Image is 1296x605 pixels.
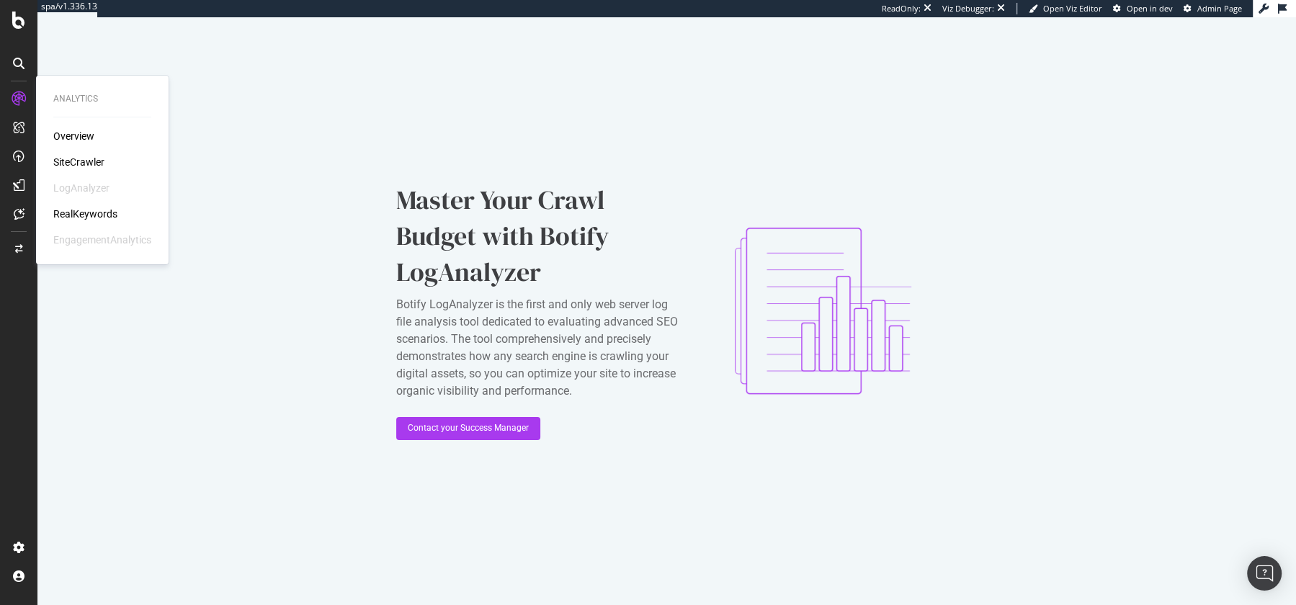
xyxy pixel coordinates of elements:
[1184,3,1242,14] a: Admin Page
[396,296,684,400] div: Botify LogAnalyzer is the first and only web server log file analysis tool dedicated to evaluatin...
[707,196,938,426] img: ClxWCziB.png
[1029,3,1102,14] a: Open Viz Editor
[882,3,921,14] div: ReadOnly:
[1113,3,1173,14] a: Open in dev
[1247,556,1282,591] div: Open Intercom Messenger
[408,422,529,434] div: Contact your Success Manager
[53,93,151,105] div: Analytics
[53,181,110,195] div: LogAnalyzer
[53,155,104,169] a: SiteCrawler
[53,233,151,247] div: EngagementAnalytics
[53,129,94,143] a: Overview
[942,3,994,14] div: Viz Debugger:
[1043,3,1102,14] span: Open Viz Editor
[1127,3,1173,14] span: Open in dev
[396,182,684,290] div: Master Your Crawl Budget with Botify LogAnalyzer
[53,207,117,221] a: RealKeywords
[1197,3,1242,14] span: Admin Page
[396,417,540,440] button: Contact your Success Manager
